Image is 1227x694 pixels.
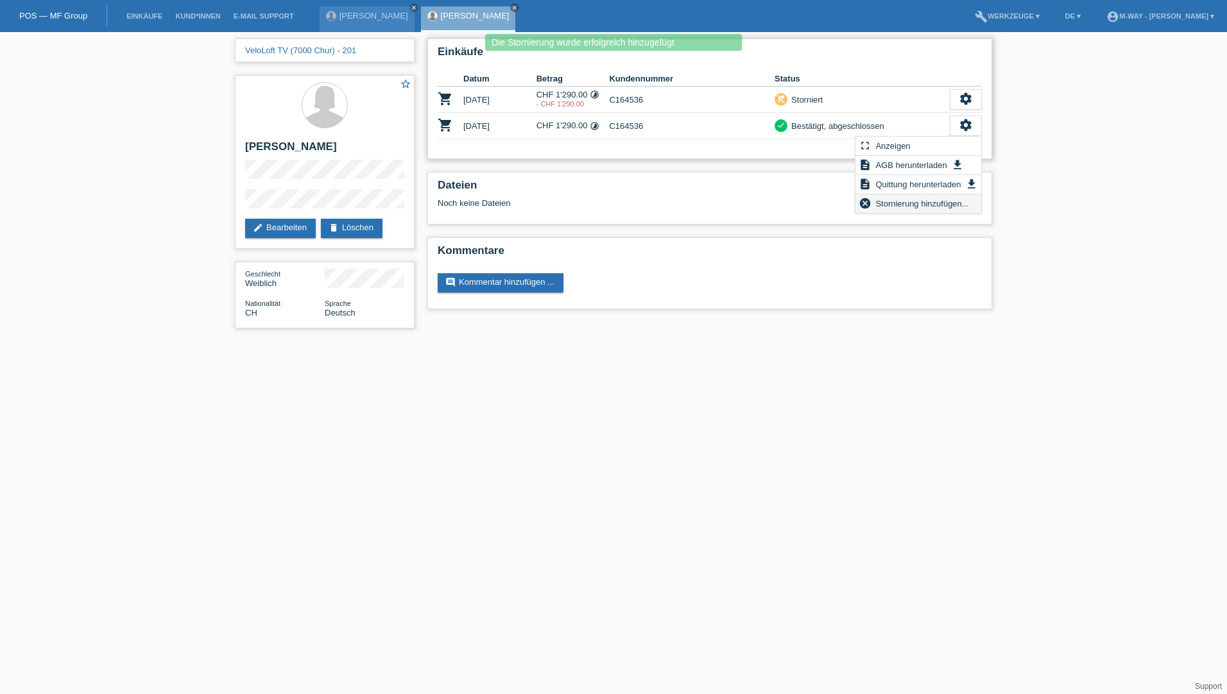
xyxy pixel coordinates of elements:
[1059,12,1087,20] a: DE ▾
[253,223,263,233] i: edit
[445,277,456,287] i: comment
[787,119,884,133] div: Bestätigt, abgeschlossen
[339,11,408,21] a: [PERSON_NAME]
[463,71,536,87] th: Datum
[325,308,356,317] span: Deutsch
[245,270,280,278] span: Geschlecht
[245,140,404,160] h2: [PERSON_NAME]
[951,158,964,171] i: get_app
[975,10,988,23] i: build
[873,157,948,173] span: AGB herunterladen
[873,138,912,153] span: Anzeigen
[245,300,280,307] span: Nationalität
[438,198,830,208] div: Noch keine Dateien
[463,113,536,139] td: [DATE]
[590,121,599,131] i: 12 Raten
[536,87,610,113] td: CHF 1'290.00
[400,78,411,90] i: star_border
[609,71,775,87] th: Kundennummer
[227,12,300,20] a: E-Mail Support
[511,4,518,11] i: close
[400,78,411,92] a: star_border
[438,46,982,65] h2: Einkäufe
[859,139,871,152] i: fullscreen
[510,3,519,12] a: close
[968,12,1046,20] a: buildWerkzeuge ▾
[438,91,453,106] i: POSP00025988
[245,308,257,317] span: Schweiz
[536,100,610,108] div: 18.08.2025 / Laut Marco stornieren
[321,219,382,238] a: deleteLöschen
[169,12,227,20] a: Kund*innen
[777,94,785,103] i: remove_shopping_cart
[19,11,87,21] a: POS — MF Group
[411,4,417,11] i: close
[438,273,563,292] a: commentKommentar hinzufügen ...
[441,11,510,21] a: [PERSON_NAME]
[787,93,823,106] div: Storniert
[325,300,351,307] span: Sprache
[485,34,742,51] div: Die Stornierung wurde erfolgreich hinzugefügt
[409,3,418,12] a: close
[609,113,775,139] td: C164536
[859,158,871,171] i: description
[245,219,316,238] a: editBearbeiten
[536,113,610,139] td: CHF 1'290.00
[777,121,785,130] i: check
[1106,10,1119,23] i: account_circle
[438,244,982,264] h2: Kommentare
[536,71,610,87] th: Betrag
[1195,682,1222,691] a: Support
[959,92,973,106] i: settings
[245,269,325,288] div: Weiblich
[120,12,169,20] a: Einkäufe
[959,118,973,132] i: settings
[329,223,339,233] i: delete
[609,87,775,113] td: C164536
[775,71,950,87] th: Status
[590,90,599,99] i: 12 Raten
[438,179,982,198] h2: Dateien
[438,117,453,133] i: POSP00025989
[463,87,536,113] td: [DATE]
[1100,12,1221,20] a: account_circlem-way - [PERSON_NAME] ▾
